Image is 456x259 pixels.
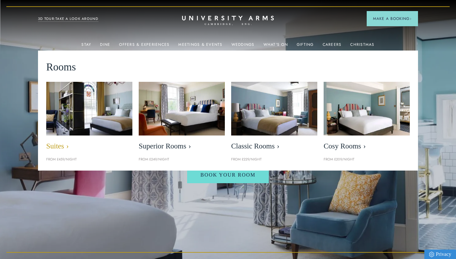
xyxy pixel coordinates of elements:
[231,157,317,162] p: From £229/night
[324,142,410,151] span: Cosy Rooms
[350,42,374,51] a: Christmas
[178,42,222,51] a: Meetings & Events
[139,82,225,136] img: image-5bdf0f703dacc765be5ca7f9d527278f30b65e65-400x250-jpg
[46,142,132,151] span: Suites
[297,42,314,51] a: Gifting
[324,157,410,162] p: From £209/night
[139,142,225,151] span: Superior Rooms
[263,42,288,51] a: What's On
[182,16,274,26] a: Home
[409,18,412,20] img: Arrow icon
[231,82,317,154] a: image-7eccef6fe4fe90343db89eb79f703814c40db8b4-400x250-jpg Classic Rooms
[323,42,342,51] a: Careers
[324,82,410,154] a: image-0c4e569bfe2498b75de12d7d88bf10a1f5f839d4-400x250-jpg Cosy Rooms
[324,82,410,136] img: image-0c4e569bfe2498b75de12d7d88bf10a1f5f839d4-400x250-jpg
[38,16,98,22] a: 3D TOUR:TAKE A LOOK AROUND
[429,252,434,257] img: Privacy
[373,16,412,21] span: Make a Booking
[231,82,317,136] img: image-7eccef6fe4fe90343db89eb79f703814c40db8b4-400x250-jpg
[46,59,76,75] span: Rooms
[424,250,456,259] a: Privacy
[367,11,418,26] button: Make a BookingArrow icon
[231,142,317,151] span: Classic Rooms
[40,78,139,140] img: image-21e87f5add22128270780cf7737b92e839d7d65d-400x250-jpg
[46,157,132,162] p: From £459/night
[46,82,132,154] a: image-21e87f5add22128270780cf7737b92e839d7d65d-400x250-jpg Suites
[100,42,110,51] a: Dine
[139,82,225,154] a: image-5bdf0f703dacc765be5ca7f9d527278f30b65e65-400x250-jpg Superior Rooms
[119,42,169,51] a: Offers & Experiences
[81,42,91,51] a: Stay
[139,157,225,162] p: From £249/night
[187,167,269,183] a: Book Your Room
[231,42,255,51] a: Weddings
